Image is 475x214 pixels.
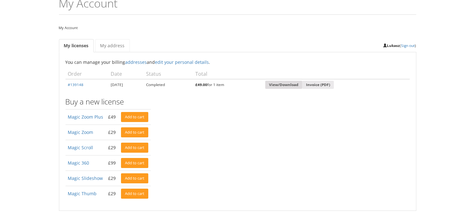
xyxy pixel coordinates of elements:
td: for 1 item [193,79,263,90]
a: Add to cart [121,127,149,137]
time: [DATE] [111,82,123,87]
a: Add to cart [121,158,149,168]
td: £99 [106,155,119,171]
a: Magic Zoom Plus [68,114,103,120]
span: Order [68,70,82,77]
a: Magic 360 [68,160,89,166]
a: View/Download [265,81,302,89]
a: Invoice (PDF) [302,81,334,89]
h3: Buy a new license [66,98,410,106]
small: ( ) [383,43,416,48]
a: Add to cart [121,143,149,153]
a: addresses [125,59,147,65]
a: Sign out [401,43,415,48]
a: My licenses [59,39,94,52]
td: £29 [106,125,119,140]
bdi: 49.00 [195,82,207,87]
span: Total [195,70,207,77]
span: £ [195,82,198,87]
span: Date [111,70,122,77]
td: £29 [106,140,119,155]
a: edit your personal details [155,59,209,65]
a: Add to cart [121,173,149,183]
span: Status [146,70,161,77]
a: #139148 [68,82,84,87]
td: £29 [106,186,119,201]
a: Magic Thumb [68,191,97,196]
p: You can manage your billing and . [66,59,410,66]
td: Completed [144,79,193,90]
td: £29 [106,171,119,186]
a: My address [95,39,130,52]
nav: My Account [59,24,416,31]
a: Magic Zoom [68,129,93,135]
a: Magic Scroll [68,145,93,150]
a: Add to cart [121,189,149,199]
a: Add to cart [121,112,149,122]
strong: Lukasz [383,43,400,48]
a: Magic Slideshow [68,175,103,181]
td: £49 [106,109,119,125]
